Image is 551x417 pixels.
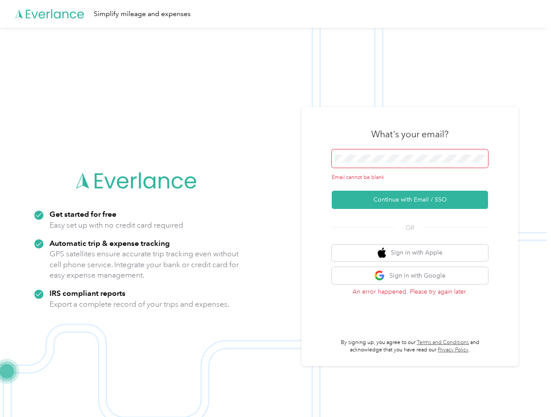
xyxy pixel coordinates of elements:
[417,339,469,346] a: Terms and Conditions
[332,174,488,182] div: Email cannot be blank
[438,347,469,353] a: Privacy Policy
[94,9,191,20] div: Simplify mileage and expenses
[332,245,488,261] button: apple logoSign in with Apple
[49,238,170,248] strong: Automatic trip & expense tracking
[49,299,229,310] p: Export a complete record of your trips and expenses.
[378,248,386,258] img: apple logo
[49,220,183,231] p: Easy set up with no credit card required
[332,287,488,296] p: An error happened. Please try again later.
[332,191,488,209] button: Continue with Email / SSO
[49,288,125,298] strong: IRS compliant reports
[371,128,449,140] h3: What's your email?
[374,270,385,281] img: google logo
[332,339,488,354] p: By signing up, you agree to our and acknowledge that you have read our .
[49,209,116,218] strong: Get started for free
[395,223,425,232] span: OR
[49,248,239,281] p: GPS satellites ensure accurate trip tracking even without cell phone service. Integrate your bank...
[332,267,488,284] button: google logoSign in with Google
